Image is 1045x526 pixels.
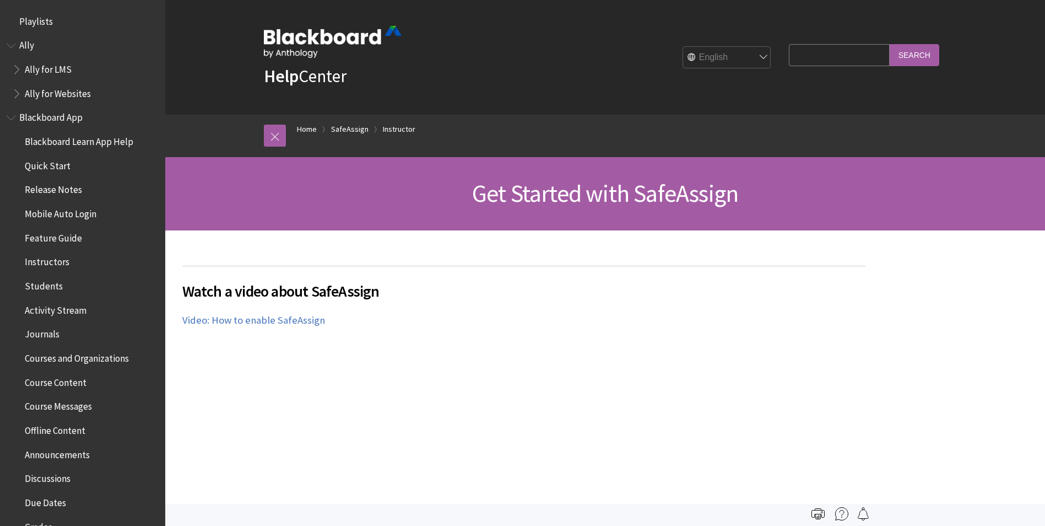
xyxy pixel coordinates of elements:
[25,181,82,196] span: Release Notes
[811,507,825,520] img: Print
[264,26,402,58] img: Blackboard by Anthology
[25,349,129,364] span: Courses and Organizations
[19,12,53,27] span: Playlists
[264,65,346,87] a: HelpCenter
[264,65,299,87] strong: Help
[25,325,59,340] span: Journals
[297,122,317,136] a: Home
[25,277,63,292] span: Students
[25,469,71,484] span: Discussions
[182,280,865,303] span: Watch a video about SafeAssign
[835,507,848,520] img: More help
[25,446,90,460] span: Announcements
[7,12,159,31] nav: Book outline for Playlists
[7,36,159,103] nav: Book outline for Anthology Ally Help
[857,507,870,520] img: Follow this page
[25,373,86,388] span: Course Content
[25,253,69,268] span: Instructors
[25,421,85,436] span: Offline Content
[25,205,96,219] span: Mobile Auto Login
[19,36,34,51] span: Ally
[331,122,369,136] a: SafeAssign
[683,47,771,69] select: Site Language Selector
[25,398,92,412] span: Course Messages
[25,301,86,316] span: Activity Stream
[19,109,83,124] span: Blackboard App
[890,44,939,66] input: Search
[182,314,325,327] a: Video: How to enable SafeAssign
[25,493,66,508] span: Due Dates
[25,84,91,99] span: Ally for Websites
[25,157,71,171] span: Quick Start
[25,132,133,147] span: Blackboard Learn App Help
[472,178,738,208] span: Get Started with SafeAssign
[25,60,72,75] span: Ally for LMS
[25,229,82,244] span: Feature Guide
[383,122,415,136] a: Instructor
